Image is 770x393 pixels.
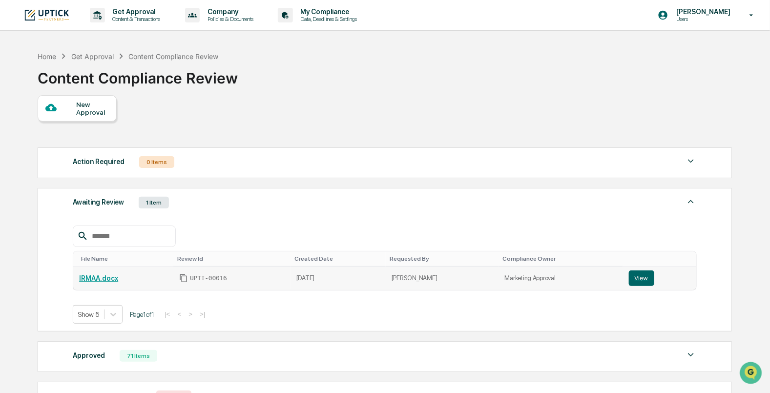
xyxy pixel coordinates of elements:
[162,310,173,318] button: |<
[38,62,238,87] div: Content Compliance Review
[390,255,495,262] div: Toggle SortBy
[130,310,154,318] span: Page 1 of 1
[739,361,765,387] iframe: Open customer support
[6,119,67,137] a: 🖐️Preclearance
[71,124,79,132] div: 🗄️
[293,8,362,16] p: My Compliance
[293,16,362,22] p: Data, Deadlines & Settings
[81,255,169,262] div: Toggle SortBy
[10,75,27,92] img: 1746055101610-c473b297-6a78-478c-a979-82029cc54cd1
[166,78,178,89] button: Start new chat
[20,142,62,151] span: Data Lookup
[200,16,258,22] p: Policies & Documents
[190,274,227,282] span: UPTI-00016
[120,350,157,362] div: 71 Items
[668,16,735,22] p: Users
[139,197,169,208] div: 1 Item
[76,101,109,116] div: New Approval
[33,75,160,84] div: Start new chat
[97,165,118,173] span: Pylon
[291,267,386,290] td: [DATE]
[685,155,697,167] img: caret
[386,267,499,290] td: [PERSON_NAME]
[20,123,63,133] span: Preclearance
[200,8,258,16] p: Company
[197,310,208,318] button: >|
[499,267,623,290] td: Marketing Approval
[105,16,166,22] p: Content & Transactions
[186,310,195,318] button: >
[81,123,121,133] span: Attestations
[23,8,70,21] img: logo
[67,119,125,137] a: 🗄️Attestations
[73,196,124,208] div: Awaiting Review
[179,274,188,283] span: Copy Id
[79,274,118,282] a: IRMAA.docx
[10,143,18,150] div: 🔎
[73,349,105,362] div: Approved
[503,255,619,262] div: Toggle SortBy
[105,8,166,16] p: Get Approval
[629,270,654,286] button: View
[69,165,118,173] a: Powered byPylon
[175,310,185,318] button: <
[10,21,178,36] p: How can we help?
[139,156,174,168] div: 0 Items
[631,255,692,262] div: Toggle SortBy
[33,84,124,92] div: We're available if you need us!
[629,270,690,286] a: View
[73,155,125,168] div: Action Required
[128,52,218,61] div: Content Compliance Review
[685,196,697,207] img: caret
[177,255,287,262] div: Toggle SortBy
[38,52,56,61] div: Home
[668,8,735,16] p: [PERSON_NAME]
[6,138,65,155] a: 🔎Data Lookup
[685,349,697,361] img: caret
[71,52,114,61] div: Get Approval
[10,124,18,132] div: 🖐️
[294,255,382,262] div: Toggle SortBy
